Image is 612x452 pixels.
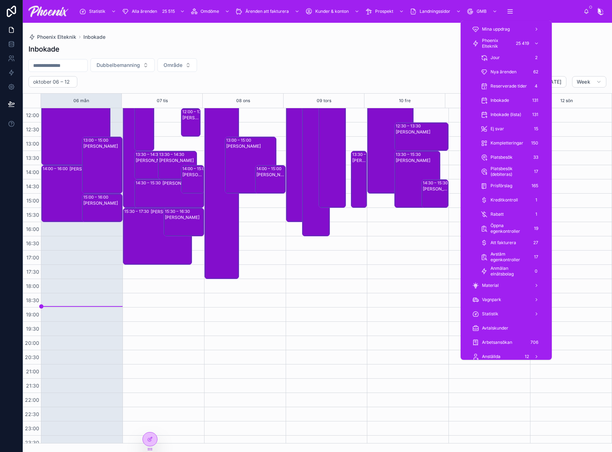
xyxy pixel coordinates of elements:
div: 15:30 – 16:30 [165,209,192,214]
div: 13:30 – 15:30[PERSON_NAME] [395,151,440,207]
span: Att fakturera [491,240,516,246]
div: 13:30 – 14:30[PERSON_NAME] [158,151,197,179]
a: Alla ärenden25 515 [120,5,188,18]
div: [PERSON_NAME] [151,209,191,215]
a: Platsbesök (debiteras)17 [476,165,545,178]
a: Prospekt [363,5,408,18]
span: Inbokade [491,98,509,103]
div: 13:30 – 15:30 [352,152,379,157]
a: Material [468,279,545,292]
div: 14:00 – 15:00 [182,166,209,172]
span: Reserverade tider [491,83,527,89]
div: 12 sön [560,94,573,108]
a: Platsbesök33 [476,151,545,164]
span: Material [482,283,499,288]
div: 13:30 – 14:30[PERSON_NAME] [135,151,173,179]
div: 27 [531,238,540,247]
span: Anställda [482,354,501,359]
a: Inbokade (lista)131 [476,108,545,121]
div: 13:00 – 15:00[PERSON_NAME] [225,137,276,193]
a: Statistik [77,5,120,18]
span: Platsbesök [491,154,513,160]
div: [PERSON_NAME] [136,158,173,163]
button: 07 tis [157,94,168,108]
span: 17:00 [25,254,41,261]
a: Avstäm egenkontroller17 [476,251,545,263]
div: 131 [530,110,540,119]
span: 22:30 [23,411,41,417]
span: 15:30 [25,212,41,218]
span: 20:00 [23,340,41,346]
span: Ej svar [491,126,504,132]
div: 14:00 – 15:00 [256,166,283,172]
span: Week [577,79,590,85]
span: Vagnpark [482,297,501,303]
span: Inbokade [83,33,105,41]
span: 21:00 [24,368,41,374]
span: 12:00 [24,112,41,118]
span: 18:30 [24,297,41,303]
div: 15:00 – 16:00 [83,194,110,200]
div: [PERSON_NAME] [226,143,276,149]
span: Prospekt [375,9,393,14]
span: Alla ärenden [132,9,157,14]
span: 16:00 [24,226,41,232]
a: Anställda12 [468,350,545,363]
div: 09 tors [317,94,331,108]
div: [PERSON_NAME] [83,200,122,206]
span: Kreditkontroll [491,197,518,203]
span: 17:30 [25,269,41,275]
span: Nya ärenden [491,69,517,75]
span: Omdöme [201,9,219,14]
img: App logo [28,6,68,17]
a: Phoenix Elteknik25 419 [468,37,545,50]
div: 13:30 – 15:30[PERSON_NAME] [351,151,367,207]
a: Landningssidor [408,5,465,18]
div: 13:00 – 15:00[PERSON_NAME] [82,137,122,193]
a: Rabatt1 [476,208,545,221]
span: Ärenden att fakturera [245,9,289,14]
a: Avtalskunder [468,322,545,335]
a: Ej svar15 [476,122,545,135]
span: Arbetsansökan [482,340,512,345]
div: 15 [532,125,540,133]
button: Week [572,76,606,88]
div: [PERSON_NAME] [83,143,122,149]
div: 4 [532,82,540,90]
div: 706 [528,338,540,347]
a: Omdöme [188,5,233,18]
a: Anmälan elnätsbolag0 [476,265,545,278]
div: [PERSON_NAME] [256,172,285,178]
a: Vagnpark [468,293,545,306]
div: [PERSON_NAME] [352,158,367,163]
span: 15:00 [25,198,41,204]
span: Anmälan elnätsbolag [491,266,529,277]
div: 12:30 – 13:30 [396,123,422,129]
div: 06 mån [73,94,89,108]
span: 20:30 [23,354,41,360]
div: 0 [532,267,540,275]
a: Ärenden att fakturera [233,5,303,18]
a: Reserverade tider4 [476,80,545,93]
a: Statistik [468,308,545,320]
span: 18:00 [24,283,41,289]
div: 62 [531,68,540,76]
div: [PERSON_NAME] [423,186,448,192]
div: 131 [530,96,540,105]
button: Select Button [90,58,155,72]
div: 08 ons [236,94,250,108]
span: Phoenix Elteknik [482,38,511,49]
div: 12 [523,352,531,361]
a: Prisförslag165 [476,179,545,192]
div: 13:00 – 15:00 [226,137,253,143]
div: 14:00 – 15:00[PERSON_NAME] [181,165,204,193]
a: Kompletteringar150 [476,137,545,149]
div: 15:00 – 16:00[PERSON_NAME] [82,194,122,222]
a: Jour2 [476,51,545,64]
span: 19:30 [24,326,41,332]
div: [PERSON_NAME] [69,166,110,172]
div: 14:30 – 15:30[PERSON_NAME] [422,180,448,207]
span: 14:30 [24,183,41,189]
a: Mina uppdrag [468,23,545,36]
